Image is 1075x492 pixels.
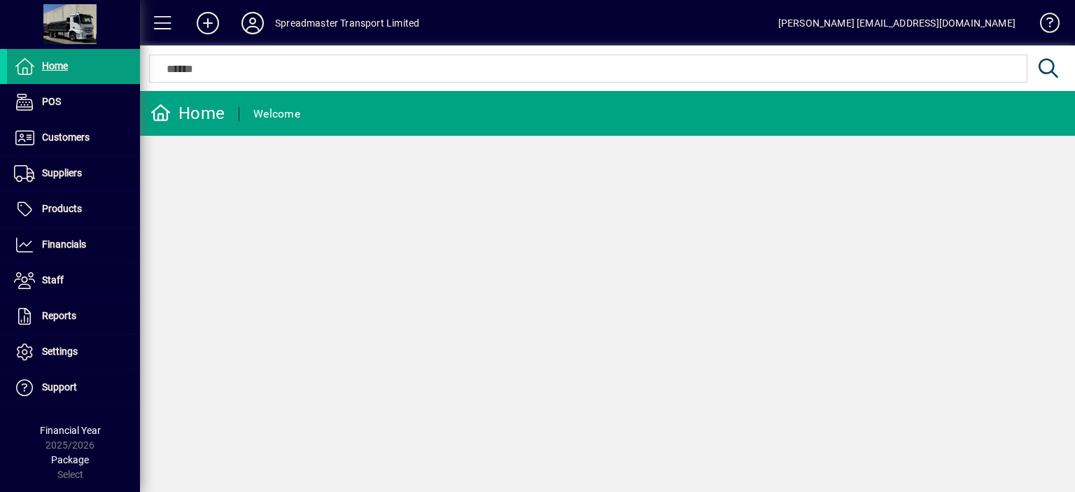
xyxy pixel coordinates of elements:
span: Products [42,203,82,214]
a: Customers [7,120,140,155]
a: Support [7,370,140,405]
a: Reports [7,299,140,334]
div: Spreadmaster Transport Limited [275,12,419,34]
span: Support [42,381,77,393]
span: Reports [42,310,76,321]
div: Welcome [253,103,300,125]
a: Products [7,192,140,227]
span: Settings [42,346,78,357]
span: Package [51,454,89,465]
span: Suppliers [42,167,82,178]
span: Staff [42,274,64,286]
a: POS [7,85,140,120]
a: Financials [7,227,140,262]
div: Home [150,102,225,125]
div: [PERSON_NAME] [EMAIL_ADDRESS][DOMAIN_NAME] [778,12,1016,34]
span: POS [42,96,61,107]
a: Staff [7,263,140,298]
a: Suppliers [7,156,140,191]
span: Financials [42,239,86,250]
button: Profile [230,10,275,36]
button: Add [185,10,230,36]
a: Settings [7,335,140,370]
a: Knowledge Base [1030,3,1058,48]
span: Customers [42,132,90,143]
span: Financial Year [40,425,101,436]
span: Home [42,60,68,71]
